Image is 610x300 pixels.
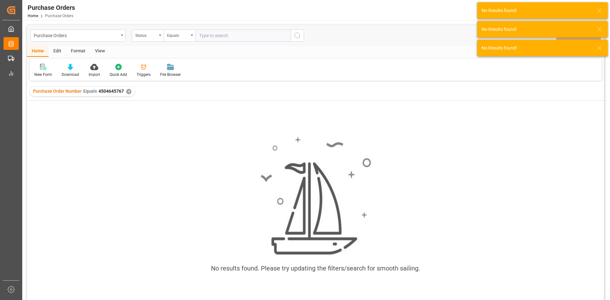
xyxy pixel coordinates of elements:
[27,46,49,57] div: Home
[98,89,124,94] span: 4504645767
[34,72,52,77] div: New Form
[137,72,151,77] div: Triggers
[49,46,66,57] div: Edit
[195,30,291,42] input: Type to search
[160,72,181,77] div: File Browser
[28,3,75,12] div: Purchase Orders
[66,46,90,57] div: Format
[135,31,157,38] div: Status
[90,46,110,57] div: View
[132,30,164,42] button: open menu
[33,89,82,94] span: Purchase Order Number
[482,45,591,51] div: No Results found!
[211,263,420,273] div: No results found. Please try updating the filters/search for smooth sailing.
[291,30,304,42] button: search button
[260,136,371,256] img: smooth_sailing.jpeg
[167,31,189,38] div: Equals
[482,7,591,14] div: No Results found!
[164,30,195,42] button: open menu
[30,30,125,42] button: open menu
[482,26,591,33] div: No Results found!
[83,89,97,94] span: Equals
[34,31,119,39] div: Purchase Orders
[89,72,100,77] div: Import
[126,89,132,94] div: ✕
[28,14,38,18] a: Home
[62,72,79,77] div: Download
[110,72,127,77] div: Quick Add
